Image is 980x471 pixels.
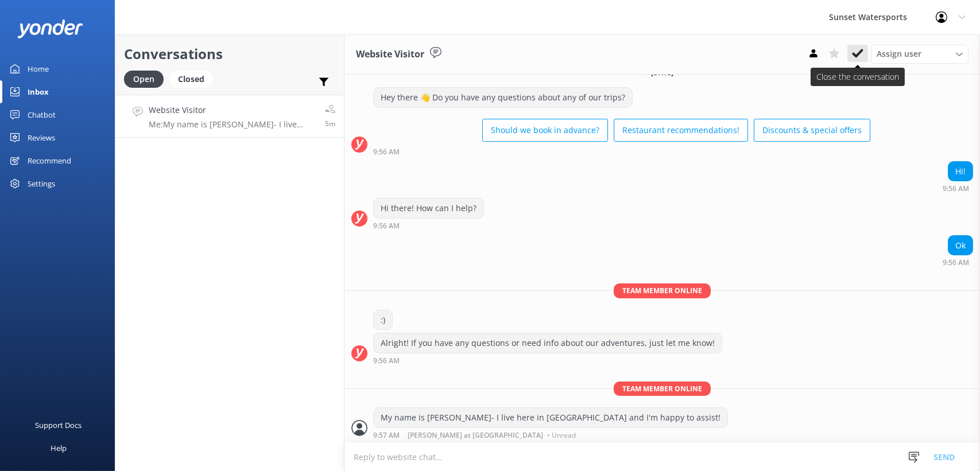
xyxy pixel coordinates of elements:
a: Website VisitorMe:My name is [PERSON_NAME]- I live here in [GEOGRAPHIC_DATA] and I'm happy to ass... [115,95,344,138]
h3: Website Visitor [356,47,424,62]
span: Sep 01 2025 08:57am (UTC -05:00) America/Cancun [325,119,335,129]
div: Support Docs [36,414,82,437]
div: Help [51,437,67,460]
div: Open [124,71,164,88]
div: Hi! [948,162,973,181]
div: Hey there 👋 Do you have any questions about any of our trips? [374,88,632,107]
button: Should we book in advance? [482,119,608,142]
div: Sep 01 2025 08:56am (UTC -05:00) America/Cancun [943,184,973,192]
span: Team member online [614,283,711,298]
div: Sep 01 2025 08:56am (UTC -05:00) America/Cancun [943,258,973,266]
div: Ok [948,236,973,255]
strong: 9:56 AM [943,185,969,192]
strong: 9:56 AM [943,259,969,266]
div: Hi there! How can I help? [374,198,483,218]
span: Team member online [614,382,711,396]
div: Closed [169,71,213,88]
div: Chatbot [28,103,56,126]
a: Closed [169,72,219,85]
div: Settings [28,172,55,195]
div: Sep 01 2025 08:56am (UTC -05:00) America/Cancun [373,356,722,364]
button: Restaurant recommendations! [614,119,748,142]
strong: 9:57 AM [373,432,400,439]
strong: 9:56 AM [373,149,400,155]
a: Open [124,72,169,85]
div: Sep 01 2025 08:56am (UTC -05:00) America/Cancun [373,221,484,229]
div: My name is [PERSON_NAME]- I live here in [GEOGRAPHIC_DATA] and I'm happy to assist! [374,408,727,427]
span: [PERSON_NAME] at [GEOGRAPHIC_DATA] [408,432,543,439]
img: yonder-white-logo.png [17,20,83,38]
div: Sep 01 2025 08:57am (UTC -05:00) America/Cancun [373,431,728,439]
p: Me: My name is [PERSON_NAME]- I live here in [GEOGRAPHIC_DATA] and I'm happy to assist! [149,119,316,130]
div: Sep 01 2025 08:56am (UTC -05:00) America/Cancun [373,147,870,155]
div: Inbox [28,80,49,103]
div: Assign User [871,45,969,63]
strong: 9:56 AM [373,223,400,229]
span: Assign user [877,48,921,60]
div: :) [374,310,392,330]
div: Alright! If you have any questions or need info about our adventures, just let me know! [374,333,722,353]
div: Home [28,57,49,80]
button: Discounts & special offers [754,119,870,142]
div: Reviews [28,126,55,149]
span: • Unread [547,432,576,439]
div: Recommend [28,149,71,172]
strong: 9:56 AM [373,357,400,364]
h2: Conversations [124,43,335,65]
h4: Website Visitor [149,104,316,116]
